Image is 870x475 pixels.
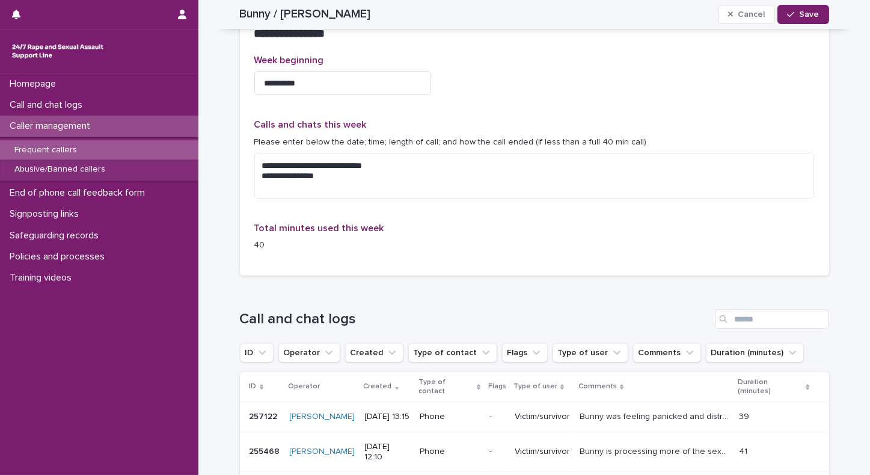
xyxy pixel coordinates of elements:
[502,343,548,362] button: Flags
[488,380,506,393] p: Flags
[254,120,367,129] span: Calls and chats this week
[739,409,752,422] p: 39
[738,10,765,19] span: Cancel
[240,343,274,362] button: ID
[706,343,804,362] button: Duration (minutes)
[5,164,115,175] p: Abusive/Banned callers
[580,444,732,457] p: Bunny is processing more of the sexual violence that she has experienced throughout her life. Bun...
[515,412,570,422] p: Victim/survivor
[553,343,628,362] button: Type of user
[777,5,829,24] button: Save
[418,376,474,398] p: Type of contact
[739,444,750,457] p: 41
[250,409,280,422] p: 257122
[290,412,355,422] a: [PERSON_NAME]
[489,412,505,422] p: -
[408,343,497,362] button: Type of contact
[420,447,479,457] p: Phone
[240,311,710,328] h1: Call and chat logs
[5,208,88,220] p: Signposting links
[365,442,411,462] p: [DATE] 12:10
[254,223,384,233] span: Total minutes used this week
[10,39,106,63] img: rhQMoQhaT3yELyF149Cw
[254,239,432,252] p: 40
[5,187,155,199] p: End of phone call feedback form
[715,309,829,329] input: Search
[240,7,371,21] h2: Bunny / [PERSON_NAME]
[250,444,283,457] p: 255468
[578,380,617,393] p: Comments
[365,412,411,422] p: [DATE] 13:15
[515,447,570,457] p: Victim/survivor
[254,55,324,65] span: Week beginning
[420,412,479,422] p: Phone
[5,272,81,284] p: Training videos
[738,376,803,398] p: Duration (minutes)
[718,5,776,24] button: Cancel
[345,343,403,362] button: Created
[290,447,355,457] a: [PERSON_NAME]
[489,447,505,457] p: -
[5,230,108,241] p: Safeguarding records
[5,99,92,111] p: Call and chat logs
[5,145,87,155] p: Frequent callers
[278,343,340,362] button: Operator
[5,251,114,262] p: Policies and processes
[254,136,815,149] p: Please enter below the date; time; length of call; and how the call ended (if less than a full 40...
[800,10,819,19] span: Save
[5,78,66,90] p: Homepage
[240,432,829,472] tr: 255468255468 [PERSON_NAME] [DATE] 12:10Phone-Victim/survivorBunny is processing more of the sexua...
[289,380,320,393] p: Operator
[513,380,557,393] p: Type of user
[250,380,257,393] p: ID
[580,409,732,422] p: Bunny was feeling panicked and distressed. She had past a group of big men who felt very intimida...
[5,120,100,132] p: Caller management
[633,343,701,362] button: Comments
[364,380,392,393] p: Created
[240,402,829,432] tr: 257122257122 [PERSON_NAME] [DATE] 13:15Phone-Victim/survivorBunny was feeling panicked and distre...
